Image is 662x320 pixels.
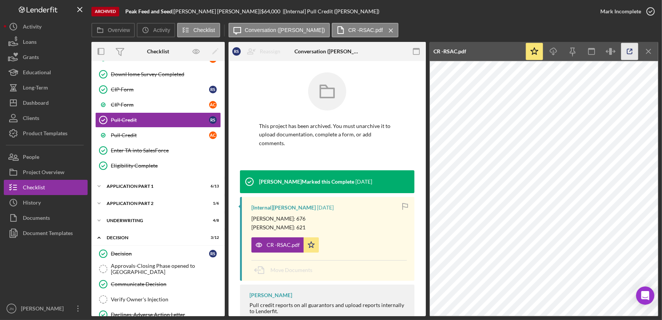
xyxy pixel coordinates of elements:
p: This project has been archived. You must unarchive it to upload documentation, complete a form, o... [259,122,395,147]
div: R S [232,47,241,56]
div: R S [209,86,217,93]
button: CR -RSAC.pdf [251,237,319,253]
a: CIP FormRS [95,82,221,97]
button: Conversation ([PERSON_NAME]) [229,23,330,37]
div: [Internal] [PERSON_NAME] [251,205,316,211]
div: Archived [91,7,119,16]
div: Pull credit reports on all guarantors and upload reports internally to Lenderfit. [249,302,407,314]
div: A C [209,101,217,109]
div: Conversation ([PERSON_NAME]) [294,48,360,54]
time: 2025-08-05 16:56 [317,205,334,211]
a: CIP FormAC [95,97,221,112]
a: DownHome Survey Completed [95,67,221,82]
div: $64,000 [261,8,283,14]
div: [PERSON_NAME] Marked this Complete [259,179,354,185]
button: Documents [4,210,88,226]
label: Checklist [193,27,215,33]
div: Long-Term [23,80,48,97]
div: 3 / 12 [205,235,219,240]
a: Eligibility Complete [95,158,221,173]
a: Pull CreditAC [95,128,221,143]
div: Communicate Decision [111,281,221,287]
div: CIP Form [111,102,209,108]
label: Activity [153,27,170,33]
button: CR -RSAC.pdf [332,23,398,37]
button: Mark Incomplete [593,4,658,19]
div: History [23,195,41,212]
div: 6 / 13 [205,184,219,189]
a: Approvals-Closing Phase opened to [GEOGRAPHIC_DATA] [95,261,221,277]
text: JN [9,307,14,311]
label: CR -RSAC.pdf [348,27,383,33]
div: Open Intercom Messenger [636,286,654,305]
a: Educational [4,65,88,80]
div: Loans [23,34,37,51]
div: 1 / 6 [205,201,219,206]
button: RSReassign [229,44,288,59]
div: DownHome Survey Completed [111,71,221,77]
div: Pull Credit [111,132,209,138]
button: Product Templates [4,126,88,141]
button: Document Templates [4,226,88,241]
div: Project Overview [23,165,64,182]
div: R S [209,250,217,258]
div: Decision [111,251,209,257]
button: Clients [4,110,88,126]
button: History [4,195,88,210]
div: Educational [23,65,51,82]
button: Checklist [4,180,88,195]
a: Enter TA into SalesForce [95,143,221,158]
div: Eligibility Complete [111,163,221,169]
div: Checklist [23,180,45,197]
button: Move Documents [251,261,320,280]
button: JN[PERSON_NAME] [4,301,88,316]
div: Clients [23,110,39,128]
a: Verify Owner's Injection [95,292,221,307]
a: Pull CreditRS [95,112,221,128]
button: Project Overview [4,165,88,180]
div: Mark Incomplete [600,4,641,19]
p: [PERSON_NAME]: 676 [PERSON_NAME]: 621 [251,214,305,232]
div: Approvals-Closing Phase opened to [GEOGRAPHIC_DATA] [111,263,221,275]
div: Grants [23,50,39,67]
button: Activity [4,19,88,34]
div: Activity [23,19,42,36]
button: People [4,149,88,165]
button: Loans [4,34,88,50]
div: Verify Owner's Injection [111,296,221,302]
b: Peak Feed and Seed [125,8,172,14]
span: Move Documents [270,267,312,273]
button: Long-Term [4,80,88,95]
div: Reassign [260,44,280,59]
div: CR -RSAC.pdf [433,48,466,54]
div: A C [209,131,217,139]
label: Conversation ([PERSON_NAME]) [245,27,325,33]
time: 2025-08-05 16:58 [355,179,372,185]
div: Document Templates [23,226,73,243]
div: Decision [107,235,200,240]
div: R S [209,116,217,124]
div: Product Templates [23,126,67,143]
button: Dashboard [4,95,88,110]
div: Application Part 2 [107,201,200,206]
div: [PERSON_NAME] [249,292,292,298]
a: Communicate Decision [95,277,221,292]
div: | [Internal] Pull Credit ([PERSON_NAME]) [283,8,379,14]
div: | [125,8,174,14]
div: Underwriting [107,218,200,223]
button: Overview [91,23,135,37]
button: Grants [4,50,88,65]
div: [PERSON_NAME] [19,301,69,318]
div: Pull Credit [111,117,209,123]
